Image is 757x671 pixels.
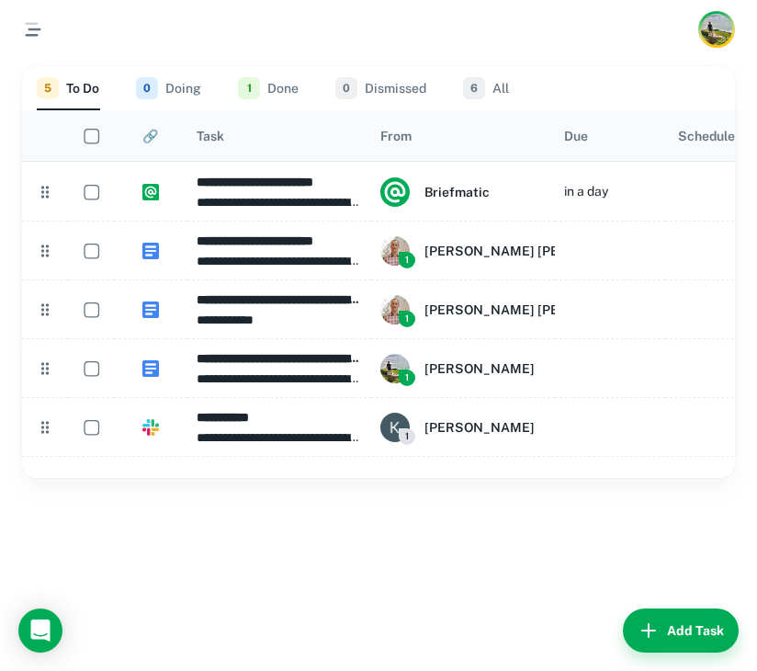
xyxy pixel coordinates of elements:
[678,129,742,143] div: Scheduled
[136,66,201,110] button: Doing
[701,14,732,45] img: Karl Chaffey
[238,77,260,99] span: 1
[37,77,59,99] span: 5
[399,311,415,327] span: 1
[424,241,648,261] h6: [PERSON_NAME] [PERSON_NAME]
[380,354,410,383] img: ACg8ocKviYZZSlHKOQYQE8R3zpp088hp3LWF2PKnQRZHhUFwICNBZ40=s50-c-k-no
[380,236,410,266] img: ALV-UjVoqnfqCFoIWu-uE1bjXqgYgOmHOnG-54OOiugMs5lQ_IcqOxM=s50-c-k-no
[399,252,415,268] span: 1
[463,77,485,99] span: 6
[380,295,410,324] img: ALV-UjVoqnfqCFoIWu-uE1bjXqgYgOmHOnG-54OOiugMs5lQ_IcqOxM=s50-c-k-no
[424,358,535,379] h6: [PERSON_NAME]
[380,129,412,143] div: From
[399,370,415,386] span: 1
[335,66,426,110] button: Dismissed
[424,300,648,320] h6: [PERSON_NAME] [PERSON_NAME]
[335,77,357,99] span: 0
[136,77,158,99] span: 0
[18,608,62,653] div: Open Intercom Messenger
[698,11,735,48] button: Account button
[623,608,739,653] button: Add Task
[197,129,224,143] div: Task
[142,301,159,318] img: https://app.briefmatic.com/assets/tasktypes/vnd.google-apps.document.png
[399,428,415,445] span: 1
[424,182,490,202] h6: Briefmatic
[380,177,410,207] img: system.png
[142,184,159,200] img: https://app.briefmatic.com/assets/integrations/system.png
[380,177,490,207] div: Briefmatic
[142,419,159,436] img: https://app.briefmatic.com/assets/integrations/slack.png
[142,360,159,377] img: https://app.briefmatic.com/assets/tasktypes/vnd.google-apps.document.png
[564,163,608,221] div: in a day
[564,129,588,143] div: Due
[380,413,535,442] div: Karl Chaffey
[424,417,535,438] h6: [PERSON_NAME]
[380,413,410,442] img: 3829840352321_7a4ce6ea79a5598c980a_72.png
[37,66,99,110] button: To Do
[380,295,648,324] div: Rob Mark
[238,66,299,110] button: Done
[142,129,158,143] div: 🔗
[380,236,648,266] div: Rob Mark
[142,243,159,259] img: https://app.briefmatic.com/assets/tasktypes/vnd.google-apps.document.png
[380,354,535,383] div: Karl Chaffey
[463,66,509,110] button: All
